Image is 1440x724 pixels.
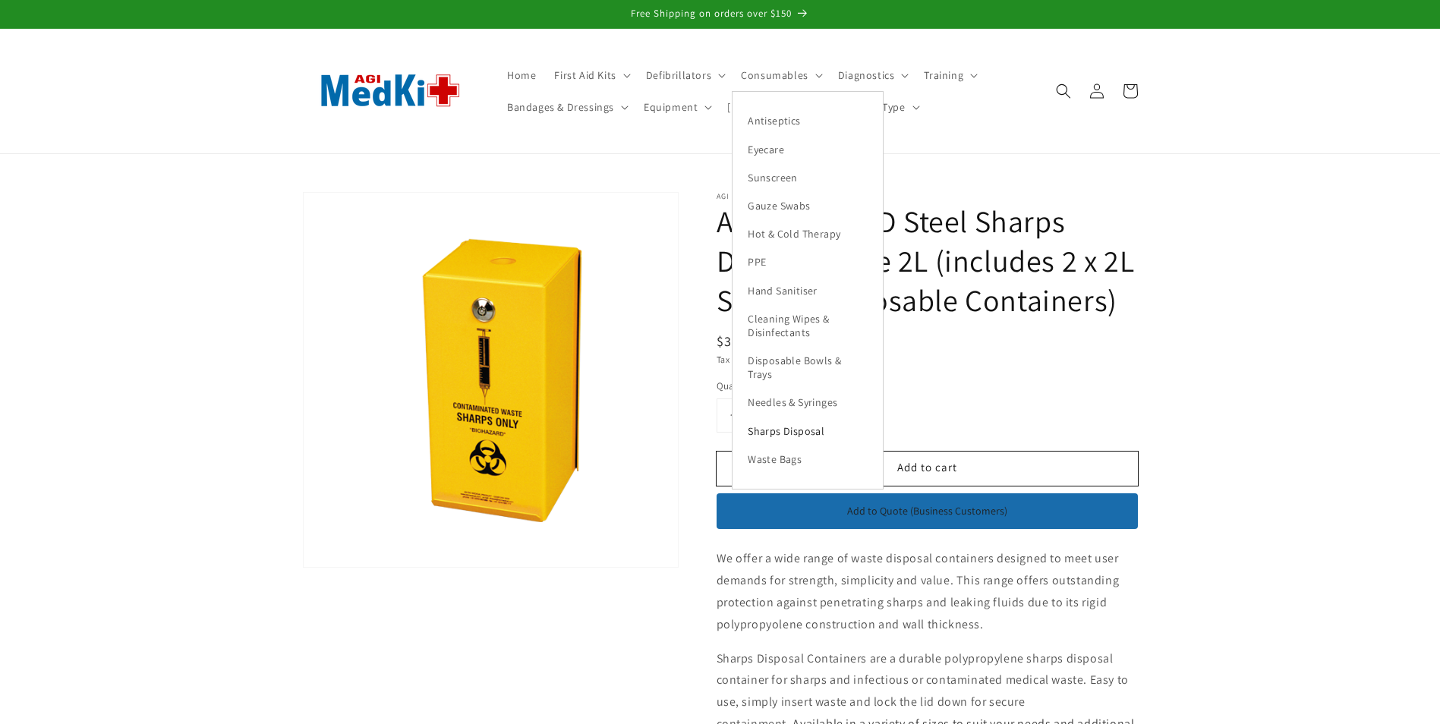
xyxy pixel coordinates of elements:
[498,59,545,91] a: Home
[637,59,732,91] summary: Defibrillators
[545,59,636,91] summary: First Aid Kits
[741,68,808,82] span: Consumables
[924,68,963,82] span: Training
[717,379,997,394] label: Quantity
[733,417,883,445] a: Sharps Disposal
[915,59,984,91] summary: Training
[717,452,1138,486] button: Add to cart
[717,548,1138,635] p: We offer a wide range of waste disposal containers designed to meet user demands for strength, si...
[733,191,883,219] a: Gauze Swabs
[718,91,828,123] summary: [MEDICAL_DATA]
[646,68,711,82] span: Defibrillators
[838,68,895,82] span: Diagnostics
[733,248,883,276] a: PPE
[303,49,477,132] img: AGI MedKit
[733,220,883,248] a: Hot & Cold Therapy
[303,192,679,575] media-gallery: Gallery Viewer
[498,91,635,123] summary: Bandages & Dressings
[733,445,883,473] a: Waste Bags
[717,192,1138,201] p: AGI MedKit
[733,389,883,417] a: Needles & Syringes
[717,332,799,350] span: $301.84 AUD
[829,59,915,91] summary: Diagnostics
[717,201,1138,320] h1: AEROHAZARD Steel Sharps Disposal Safe 2L (includes 2 x 2L Sharps Disposable Containers)
[717,493,1138,530] button: Add to Quote (Business Customers)
[733,107,883,135] a: Antiseptics
[507,68,536,82] span: Home
[733,347,883,389] a: Disposable Bowls & Trays
[733,135,883,163] a: Eyecare
[733,276,883,304] a: Hand Sanitiser
[717,352,1138,367] div: Tax included.
[733,304,883,346] a: Cleaning Wipes & Disinfectants
[732,59,829,91] summary: Consumables
[507,100,614,114] span: Bandages & Dressings
[897,460,957,474] span: Add to cart
[554,68,616,82] span: First Aid Kits
[15,8,1425,20] p: Free Shipping on orders over $150
[1047,74,1080,108] summary: Search
[635,91,718,123] summary: Equipment
[733,163,883,191] a: Sunscreen
[727,100,808,114] span: [MEDICAL_DATA]
[644,100,698,114] span: Equipment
